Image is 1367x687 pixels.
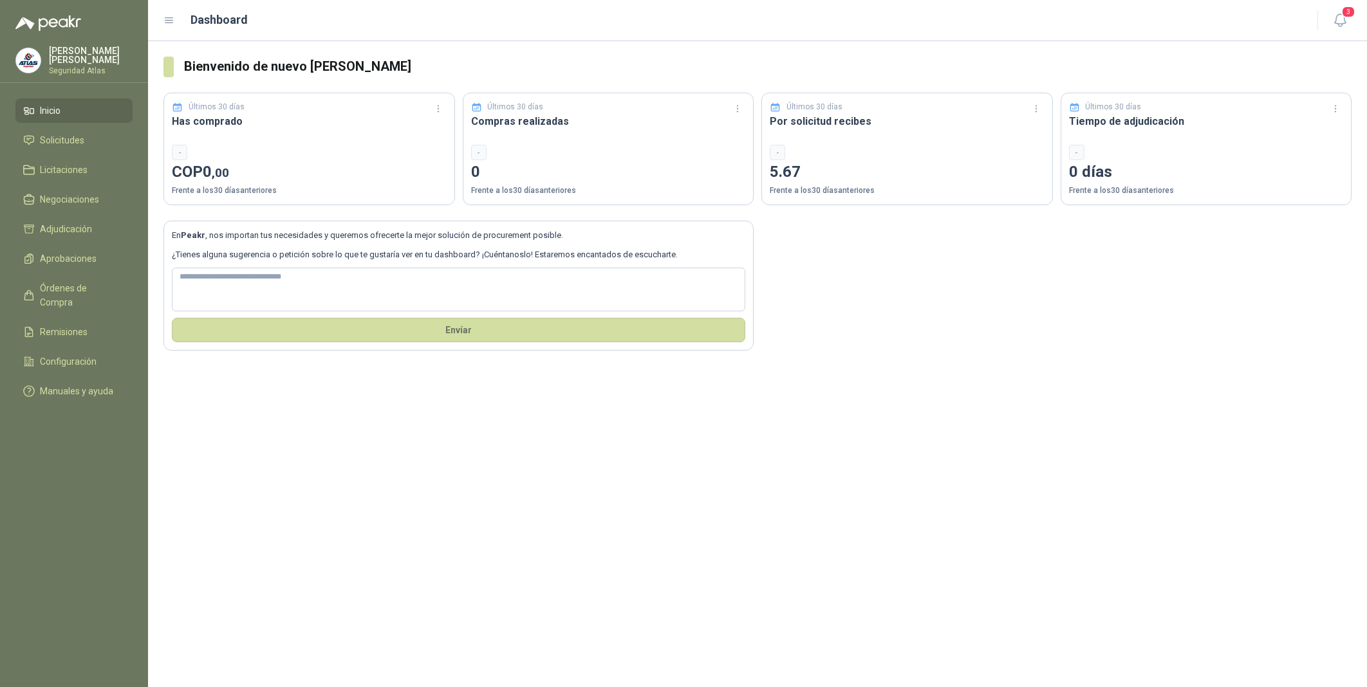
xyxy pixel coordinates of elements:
[191,11,248,29] h1: Dashboard
[770,145,785,160] div: -
[1341,6,1355,18] span: 3
[172,318,745,342] button: Envíar
[1069,185,1344,197] p: Frente a los 30 días anteriores
[471,185,746,197] p: Frente a los 30 días anteriores
[40,384,113,398] span: Manuales y ayuda
[172,248,745,261] p: ¿Tienes alguna sugerencia o petición sobre lo que te gustaría ver en tu dashboard? ¡Cuéntanoslo! ...
[40,104,60,118] span: Inicio
[770,113,1045,129] h3: Por solicitud recibes
[172,145,187,160] div: -
[40,354,97,369] span: Configuración
[1069,113,1344,129] h3: Tiempo de adjudicación
[15,128,133,152] a: Solicitudes
[172,113,447,129] h3: Has comprado
[49,67,133,75] p: Seguridad Atlas
[15,276,133,315] a: Órdenes de Compra
[184,57,1352,77] h3: Bienvenido de nuevo [PERSON_NAME]
[40,192,99,206] span: Negociaciones
[16,48,41,73] img: Company Logo
[1085,101,1141,113] p: Últimos 30 días
[15,158,133,182] a: Licitaciones
[770,160,1045,185] p: 5.67
[471,160,746,185] p: 0
[40,222,92,236] span: Adjudicación
[1069,160,1344,185] p: 0 días
[15,187,133,212] a: Negociaciones
[40,133,84,147] span: Solicitudes
[49,46,133,64] p: [PERSON_NAME] [PERSON_NAME]
[15,320,133,344] a: Remisiones
[40,163,88,177] span: Licitaciones
[1328,9,1352,32] button: 3
[212,165,229,180] span: ,00
[40,281,120,309] span: Órdenes de Compra
[203,163,229,181] span: 0
[40,325,88,339] span: Remisiones
[15,349,133,374] a: Configuración
[15,246,133,271] a: Aprobaciones
[15,217,133,241] a: Adjudicación
[15,379,133,403] a: Manuales y ayuda
[1069,145,1084,160] div: -
[172,229,745,242] p: En , nos importan tus necesidades y queremos ofrecerte la mejor solución de procurement posible.
[172,160,447,185] p: COP
[172,185,447,197] p: Frente a los 30 días anteriores
[487,101,543,113] p: Últimos 30 días
[189,101,245,113] p: Últimos 30 días
[786,101,842,113] p: Últimos 30 días
[15,98,133,123] a: Inicio
[40,252,97,266] span: Aprobaciones
[770,185,1045,197] p: Frente a los 30 días anteriores
[471,145,487,160] div: -
[15,15,81,31] img: Logo peakr
[471,113,746,129] h3: Compras realizadas
[181,230,205,240] b: Peakr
